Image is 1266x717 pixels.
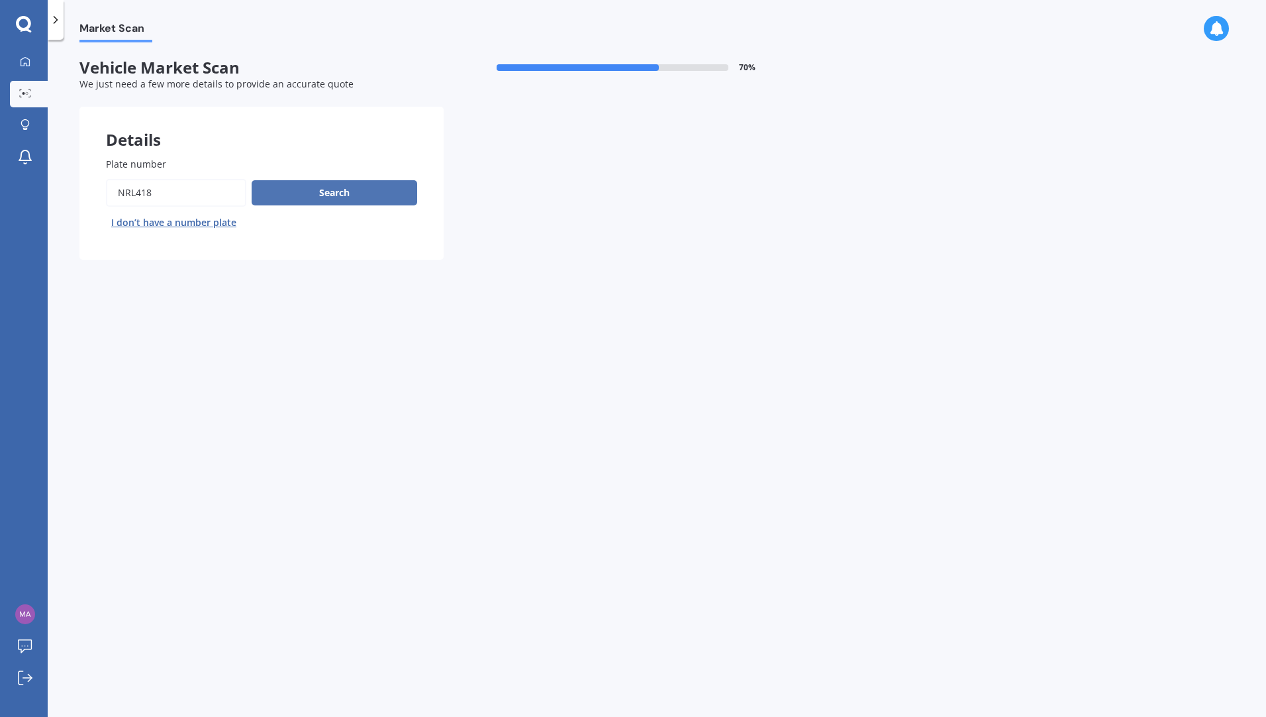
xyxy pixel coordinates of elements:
[79,22,152,40] span: Market Scan
[739,63,755,72] span: 70 %
[79,78,354,90] span: We just need a few more details to provide an accurate quote
[79,58,444,78] span: Vehicle Market Scan
[252,180,417,205] button: Search
[15,604,35,624] img: 0fd6dbd032642a2fbe03f20ca3057846
[106,179,246,207] input: Enter plate number
[106,212,242,233] button: I don’t have a number plate
[106,158,166,170] span: Plate number
[79,107,444,146] div: Details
